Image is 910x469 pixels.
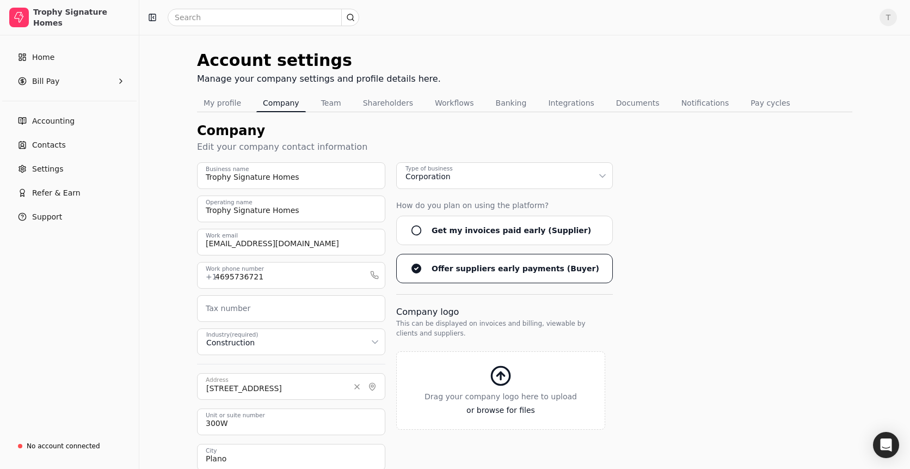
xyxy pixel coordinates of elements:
span: Bill Pay [32,76,59,87]
button: Banking [489,94,533,112]
button: Notifications [675,94,736,112]
label: Work email [206,232,238,240]
button: T [880,9,897,26]
span: Drag your company logo here to upload [401,391,600,403]
div: Company [197,121,852,141]
nav: Tabs [197,94,852,112]
a: Home [4,46,134,68]
label: Work phone number [206,265,264,273]
div: No account connected [27,441,100,451]
input: Search [168,9,359,26]
label: Business name [206,165,249,174]
button: Drag your company logo here to uploador browse for files [396,351,605,430]
button: Company [256,94,306,112]
button: Integrations [542,94,600,112]
button: My profile [197,94,248,112]
button: Shareholders [356,94,420,112]
span: Home [32,52,54,63]
div: Type of business [405,165,453,173]
div: How do you plan on using the platform? [396,200,613,211]
label: Unit or suite number [206,411,265,420]
a: No account connected [4,436,134,456]
a: Contacts [4,134,134,156]
a: Accounting [4,110,134,132]
button: Documents [610,94,666,112]
button: Support [4,206,134,228]
span: Support [32,211,62,223]
label: Operating name [206,198,253,207]
div: Trophy Signature Homes [33,7,130,28]
button: Bill Pay [4,70,134,92]
button: Refer & Earn [4,182,134,204]
div: Open Intercom Messenger [873,432,899,458]
button: Workflows [428,94,481,112]
label: Tax number [206,303,250,314]
div: Offer suppliers early payments (Buyer) [432,263,599,275]
label: Address [206,376,229,385]
span: Refer & Earn [32,187,81,199]
div: Get my invoices paid early (Supplier) [432,225,599,236]
button: Team [315,94,348,112]
div: This can be displayed on invoices and billing, viewable by clients and suppliers. [396,319,605,338]
span: or browse for files [401,405,600,416]
div: Company logo [396,306,605,319]
span: Accounting [32,115,75,127]
label: City [206,447,217,455]
div: Industry (required) [206,331,258,339]
div: Manage your company settings and profile details here. [197,72,441,86]
span: Contacts [32,139,66,151]
span: Settings [32,163,63,175]
a: Settings [4,158,134,180]
button: Pay cycles [744,94,797,112]
div: Edit your company contact information [197,141,852,154]
div: Account settings [197,48,441,72]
